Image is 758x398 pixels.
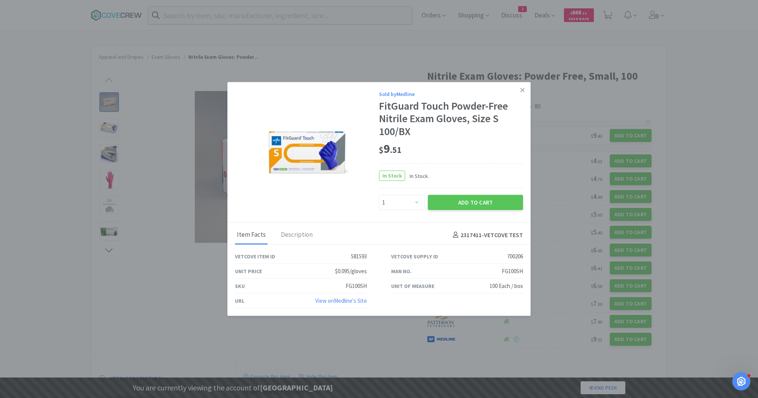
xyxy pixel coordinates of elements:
[235,297,244,305] div: URL
[235,226,268,245] div: Item Facts
[258,101,356,199] img: 63f7739513594e7bbf5ad618ebc14954_700206.jpeg
[390,144,401,155] span: . 51
[335,267,367,276] div: $0.095/gloves
[507,252,523,261] div: 700206
[235,282,245,290] div: SKU
[279,226,315,245] div: Description
[379,141,401,156] span: 9
[502,267,523,276] div: FG100SH
[391,282,434,290] div: Unit of Measure
[490,282,523,291] div: 100 Each / box
[351,252,367,261] div: 581593
[379,171,405,181] span: In Stock
[405,171,429,180] span: In Stock.
[379,99,523,138] div: FitGuard Touch Powder-Free Nitrile Exam Gloves, Size S 100/BX
[235,267,262,275] div: Unit Price
[379,90,523,98] div: Sold by Medline
[379,144,384,155] span: $
[391,252,438,261] div: Vetcove Supply ID
[346,282,367,291] div: FG100SH
[450,230,523,240] h4: 2317411 - VETCOVE TEST
[732,372,750,390] iframe: Intercom live chat
[391,267,412,275] div: Man No.
[428,195,523,210] button: Add to Cart
[315,297,367,304] a: View onMedline's Site
[235,252,275,261] div: Vetcove Item ID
